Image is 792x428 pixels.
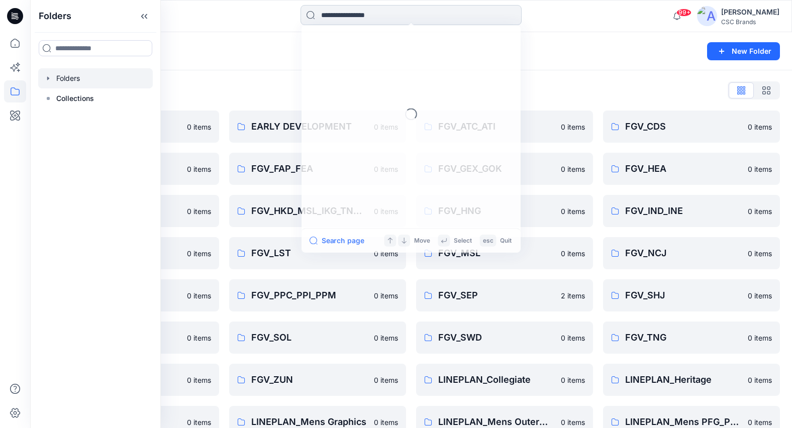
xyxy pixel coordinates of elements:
p: 0 items [748,375,772,385]
p: FGV_PPC_PPI_PPM [251,288,368,302]
a: FGV_TNG0 items [603,322,780,354]
p: 0 items [187,248,211,259]
div: CSC Brands [721,18,779,26]
p: Collections [56,92,94,104]
p: FGV_ZUN [251,373,368,387]
a: FGV_SHJ0 items [603,279,780,311]
p: FGV_HKD_MSL_IKG_TNG_GJ2_HAL [251,204,368,218]
p: 0 items [748,206,772,217]
p: Quit [500,236,512,246]
p: 0 items [561,375,585,385]
a: EARLY DEVELOPMENT0 items [229,111,406,143]
p: FGV_TNG [625,331,742,345]
p: 0 items [187,122,211,132]
p: 0 items [374,290,398,301]
img: avatar [697,6,717,26]
a: FGV_LST0 items [229,237,406,269]
p: 0 items [561,333,585,343]
p: 0 items [187,375,211,385]
p: 0 items [748,333,772,343]
p: 0 items [748,290,772,301]
a: LINEPLAN_Heritage0 items [603,364,780,396]
button: New Folder [707,42,780,60]
a: FGV_HKD_MSL_IKG_TNG_GJ2_HAL0 items [229,195,406,227]
p: FGV_CDS [625,120,742,134]
a: FGV_NCJ0 items [603,237,780,269]
p: 0 items [187,417,211,427]
p: 0 items [374,417,398,427]
a: FGV_SWD0 items [416,322,593,354]
p: FGV_LST [251,246,368,260]
p: 0 items [748,164,772,174]
p: 0 items [748,122,772,132]
p: LINEPLAN_Collegiate [438,373,555,387]
p: FGV_IND_INE [625,204,742,218]
p: FGV_HEA [625,162,742,176]
p: 0 items [561,164,585,174]
p: FGV_NCJ [625,246,742,260]
p: 0 items [374,375,398,385]
p: esc [483,236,493,246]
p: EARLY DEVELOPMENT [251,120,368,134]
p: FGV_FAP_FEA [251,162,368,176]
a: FGV_FAP_FEA0 items [229,153,406,185]
p: FGV_SOL [251,331,368,345]
span: 99+ [676,9,691,17]
p: Move [414,236,430,246]
p: 0 items [561,206,585,217]
p: FGV_SEP [438,288,555,302]
p: 0 items [187,290,211,301]
p: 0 items [187,164,211,174]
p: Select [454,236,472,246]
a: FGV_SOL0 items [229,322,406,354]
a: LINEPLAN_Collegiate0 items [416,364,593,396]
a: FGV_SEP2 items [416,279,593,311]
p: 0 items [187,333,211,343]
a: FGV_HEA0 items [603,153,780,185]
p: 0 items [561,248,585,259]
p: 0 items [561,122,585,132]
button: Search page [310,235,364,247]
p: LINEPLAN_Heritage [625,373,742,387]
a: FGV_CDS0 items [603,111,780,143]
p: 0 items [748,248,772,259]
p: 0 items [187,206,211,217]
p: 0 items [374,333,398,343]
p: FGV_SWD [438,331,555,345]
a: FGV_ZUN0 items [229,364,406,396]
p: 2 items [561,290,585,301]
div: [PERSON_NAME] [721,6,779,18]
p: 0 items [748,417,772,427]
p: 0 items [561,417,585,427]
a: FGV_IND_INE0 items [603,195,780,227]
p: FGV_SHJ [625,288,742,302]
a: FGV_PPC_PPI_PPM0 items [229,279,406,311]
